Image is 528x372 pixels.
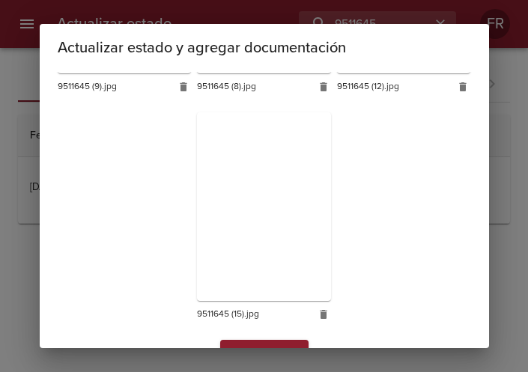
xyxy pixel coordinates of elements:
[197,79,309,94] span: 9511645 (8).jpg
[220,340,309,368] button: Actualizar
[58,79,169,94] span: 9511645 (9).jpg
[220,340,309,368] span: Confirmar cambio de estado
[232,344,297,363] span: Actualizar
[197,307,309,322] span: 9511645 (15).jpg
[58,36,471,60] h2: Actualizar estado y agregar documentación
[337,79,449,94] span: 9511645 (12).jpg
